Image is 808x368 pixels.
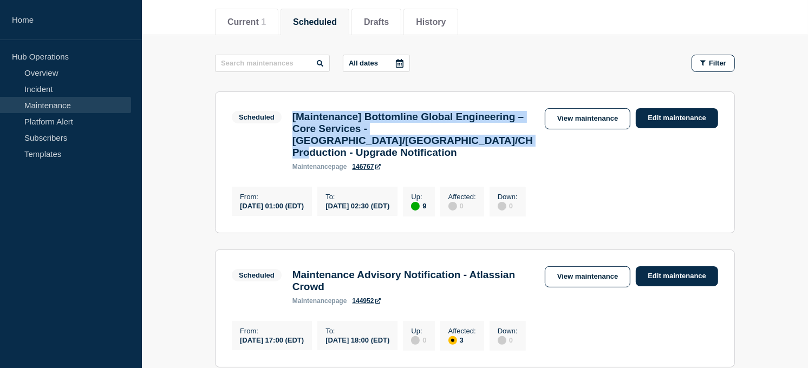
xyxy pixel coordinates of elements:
div: Scheduled [239,271,275,279]
span: maintenance [292,297,332,305]
a: Edit maintenance [636,266,718,286]
div: [DATE] 01:00 (EDT) [240,201,304,210]
p: Up : [411,193,426,201]
a: 144952 [352,297,380,305]
h3: Maintenance Advisory Notification - Atlassian Crowd [292,269,534,293]
p: Up : [411,327,426,335]
p: Affected : [448,193,476,201]
div: [DATE] 02:30 (EDT) [325,201,389,210]
a: Edit maintenance [636,108,718,128]
p: To : [325,193,389,201]
button: Filter [692,55,735,72]
button: Current 1 [227,17,266,27]
div: up [411,202,420,211]
p: page [292,297,347,305]
p: From : [240,327,304,335]
button: All dates [343,55,410,72]
h3: [Maintenance] Bottomline Global Engineering – Core Services - [GEOGRAPHIC_DATA]/[GEOGRAPHIC_DATA]... [292,111,534,159]
p: To : [325,327,389,335]
p: Down : [498,193,518,201]
p: Down : [498,327,518,335]
div: 0 [448,201,476,211]
p: From : [240,193,304,201]
a: View maintenance [545,108,630,129]
p: Affected : [448,327,476,335]
div: [DATE] 17:00 (EDT) [240,335,304,344]
button: Scheduled [293,17,337,27]
div: 0 [498,335,518,345]
span: maintenance [292,163,332,170]
input: Search maintenances [215,55,330,72]
div: affected [448,336,457,345]
div: 9 [411,201,426,211]
a: View maintenance [545,266,630,287]
p: All dates [349,59,378,67]
div: Scheduled [239,113,275,121]
div: 3 [448,335,476,345]
span: 1 [261,17,266,27]
div: 0 [498,201,518,211]
div: disabled [448,202,457,211]
button: Drafts [364,17,389,27]
div: disabled [411,336,420,345]
span: Filter [709,59,726,67]
a: 146767 [352,163,380,170]
div: [DATE] 18:00 (EDT) [325,335,389,344]
button: History [416,17,446,27]
div: disabled [498,202,506,211]
div: disabled [498,336,506,345]
div: 0 [411,335,426,345]
p: page [292,163,347,170]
